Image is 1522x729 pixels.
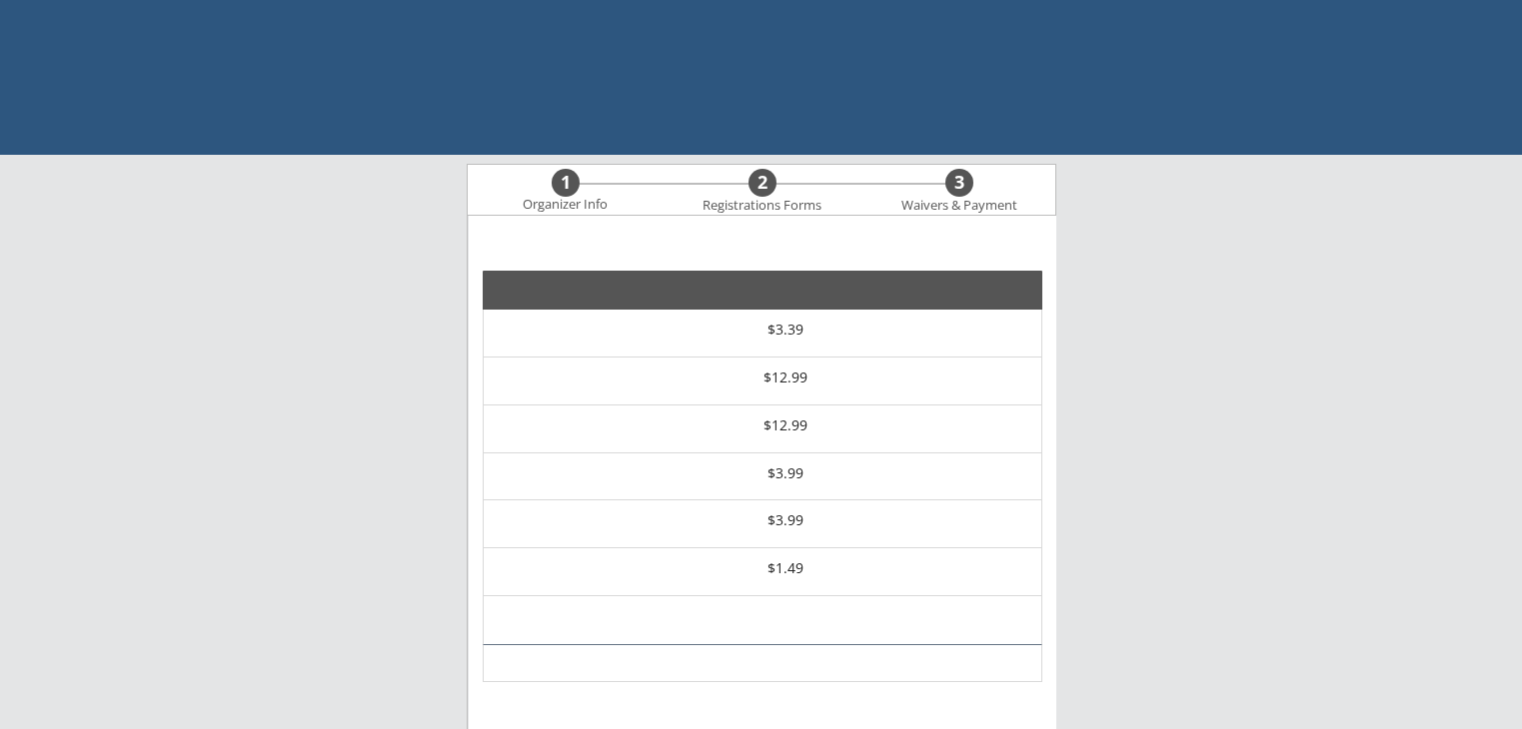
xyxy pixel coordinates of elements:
[694,198,831,214] div: Registrations Forms
[753,418,819,432] div: $12.99
[753,513,819,527] div: $3.99
[890,198,1028,214] div: Waivers & Payment
[753,561,819,575] div: $1.49
[511,197,621,213] div: Organizer Info
[945,172,973,194] div: 3
[749,172,776,194] div: 2
[753,370,819,384] div: $12.99
[753,323,819,337] div: $3.39
[753,466,819,480] div: $3.99
[552,172,580,194] div: 1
